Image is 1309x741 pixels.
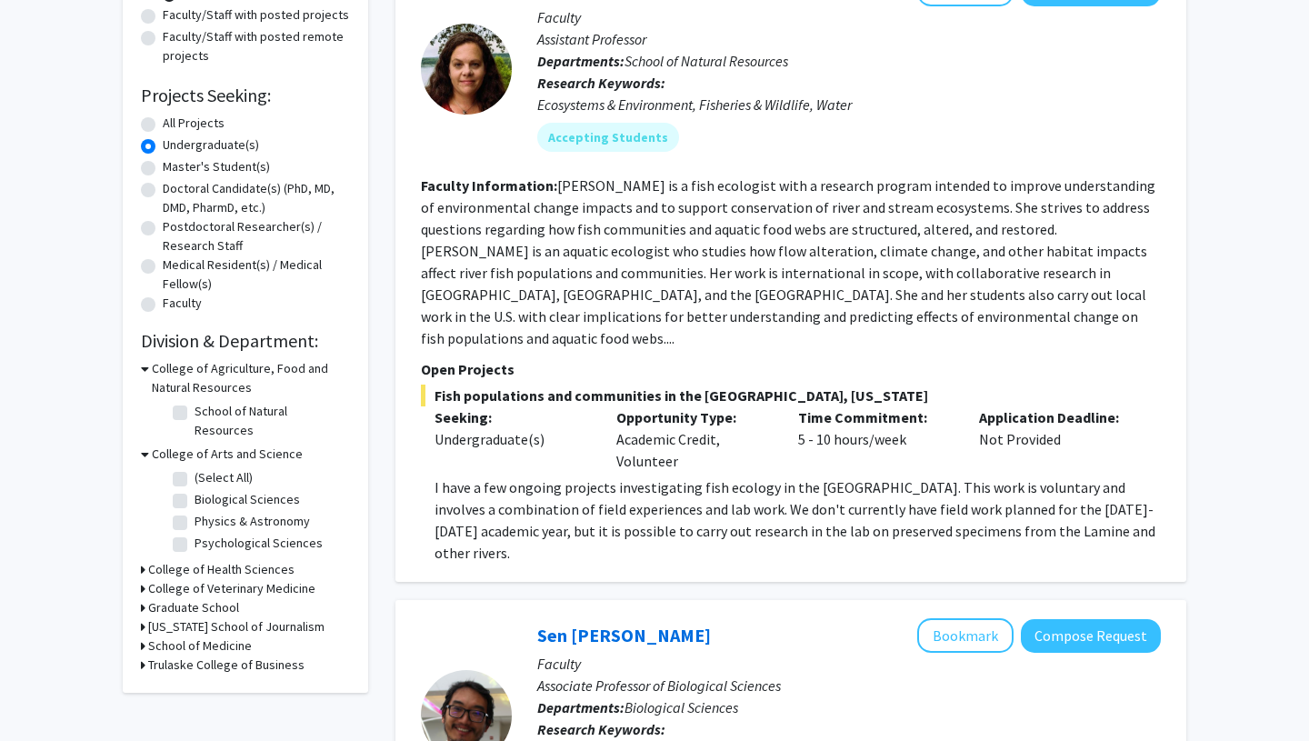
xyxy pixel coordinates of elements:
[537,653,1161,675] p: Faculty
[537,52,625,70] b: Departments:
[148,617,325,636] h3: [US_STATE] School of Journalism
[152,445,303,464] h3: College of Arts and Science
[163,255,350,294] label: Medical Resident(s) / Medical Fellow(s)
[625,698,738,716] span: Biological Sciences
[195,534,323,553] label: Psychological Sciences
[163,179,350,217] label: Doctoral Candidate(s) (PhD, MD, DMD, PharmD, etc.)
[917,618,1014,653] button: Add Sen Xu to Bookmarks
[195,490,300,509] label: Biological Sciences
[195,512,310,531] label: Physics & Astronomy
[148,636,252,656] h3: School of Medicine
[435,406,589,428] p: Seeking:
[537,624,711,646] a: Sen [PERSON_NAME]
[625,52,788,70] span: School of Natural Resources
[979,406,1134,428] p: Application Deadline:
[195,468,253,487] label: (Select All)
[784,406,966,472] div: 5 - 10 hours/week
[537,94,1161,115] div: Ecosystems & Environment, Fisheries & Wildlife, Water
[537,675,1161,696] p: Associate Professor of Biological Sciences
[421,176,557,195] b: Faculty Information:
[14,659,77,727] iframe: Chat
[148,579,315,598] h3: College of Veterinary Medicine
[148,598,239,617] h3: Graduate School
[537,698,625,716] b: Departments:
[163,135,259,155] label: Undergraduate(s)
[798,406,953,428] p: Time Commitment:
[421,385,1161,406] span: Fish populations and communities in the [GEOGRAPHIC_DATA], [US_STATE]
[163,27,350,65] label: Faculty/Staff with posted remote projects
[537,123,679,152] mat-chip: Accepting Students
[616,406,771,428] p: Opportunity Type:
[163,294,202,313] label: Faculty
[195,402,345,440] label: School of Natural Resources
[537,28,1161,50] p: Assistant Professor
[163,217,350,255] label: Postdoctoral Researcher(s) / Research Staff
[421,176,1155,347] fg-read-more: [PERSON_NAME] is a fish ecologist with a research program intended to improve understanding of en...
[603,406,784,472] div: Academic Credit, Volunteer
[141,330,350,352] h2: Division & Department:
[163,114,225,133] label: All Projects
[435,476,1161,564] p: I have a few ongoing projects investigating fish ecology in the [GEOGRAPHIC_DATA]. This work is v...
[965,406,1147,472] div: Not Provided
[152,359,350,397] h3: College of Agriculture, Food and Natural Resources
[421,358,1161,380] p: Open Projects
[1021,619,1161,653] button: Compose Request to Sen Xu
[537,6,1161,28] p: Faculty
[537,720,665,738] b: Research Keywords:
[435,428,589,450] div: Undergraduate(s)
[537,74,665,92] b: Research Keywords:
[141,85,350,106] h2: Projects Seeking:
[163,5,349,25] label: Faculty/Staff with posted projects
[148,656,305,675] h3: Trulaske College of Business
[163,157,270,176] label: Master's Student(s)
[148,560,295,579] h3: College of Health Sciences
